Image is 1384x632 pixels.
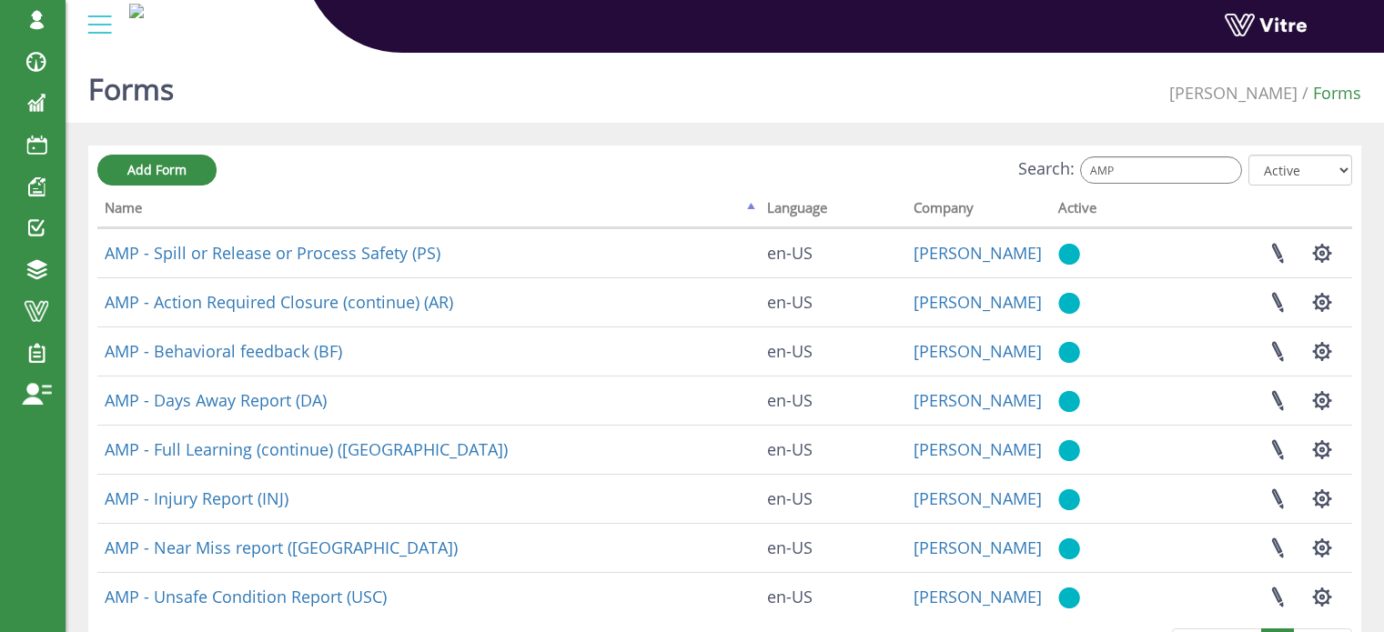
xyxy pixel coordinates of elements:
[105,537,458,558] a: AMP - Near Miss report ([GEOGRAPHIC_DATA])
[914,389,1042,411] a: [PERSON_NAME]
[1058,587,1080,609] img: yes
[1058,537,1080,560] img: yes
[105,291,453,313] a: AMP - Action Required Closure (continue) (AR)
[1058,292,1080,315] img: yes
[760,326,906,376] td: en-US
[1058,390,1080,413] img: yes
[105,340,342,362] a: AMP - Behavioral feedback (BF)
[914,586,1042,607] a: [PERSON_NAME]
[760,376,906,425] td: en-US
[1051,194,1152,228] th: Active
[914,438,1042,460] a: [PERSON_NAME]
[105,389,327,411] a: AMP - Days Away Report (DA)
[105,487,288,509] a: AMP - Injury Report (INJ)
[1298,82,1361,105] li: Forms
[760,228,906,277] td: en-US
[105,438,508,460] a: AMP - Full Learning (continue) ([GEOGRAPHIC_DATA])
[914,242,1042,264] a: [PERSON_NAME]
[1018,156,1242,184] label: Search:
[129,4,144,18] img: a5b1377f-0224-4781-a1bb-d04eb42a2f7a.jpg
[1058,488,1080,511] img: yes
[914,291,1042,313] a: [PERSON_NAME]
[1058,243,1080,266] img: yes
[760,194,906,228] th: Language
[760,277,906,326] td: en-US
[760,474,906,523] td: en-US
[97,155,217,186] a: Add Form
[914,537,1042,558] a: [PERSON_NAME]
[88,45,174,123] h1: Forms
[914,340,1042,362] a: [PERSON_NAME]
[1080,156,1242,184] input: Search:
[97,194,760,228] th: Name: activate to sort column descending
[914,487,1042,509] a: [PERSON_NAME]
[1058,439,1080,462] img: yes
[760,523,906,572] td: en-US
[105,242,440,264] a: AMP - Spill or Release or Process Safety (PS)
[760,425,906,474] td: en-US
[760,572,906,621] td: en-US
[1058,341,1080,364] img: yes
[1169,82,1298,104] a: [PERSON_NAME]
[906,194,1051,228] th: Company
[105,586,387,607] a: AMP - Unsafe Condition Report (USC)
[127,161,187,178] span: Add Form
